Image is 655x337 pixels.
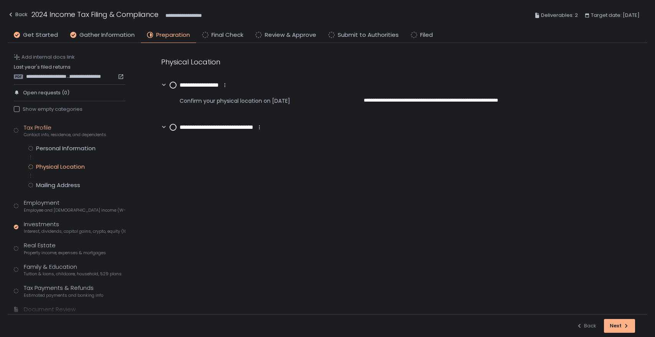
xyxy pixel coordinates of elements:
div: Physical Location [36,163,85,171]
span: Gather Information [79,31,135,39]
button: Back [576,319,596,333]
div: Next [610,322,629,329]
div: Document Review [24,305,76,314]
span: Property income, expenses & mortgages [24,250,106,256]
span: Get Started [23,31,58,39]
span: Target date: [DATE] [591,11,640,20]
h1: 2024 Income Tax Filing & Compliance [31,9,158,20]
span: Deliverables: 2 [541,11,578,20]
button: Back [8,9,28,22]
span: Preparation [156,31,190,39]
div: Investments [24,220,125,235]
div: Personal Information [36,145,96,152]
button: Next [604,319,635,333]
div: Back [576,322,596,329]
div: Real Estate [24,241,106,256]
div: Physical Location [161,57,530,67]
span: Review & Approve [265,31,316,39]
span: Filed [420,31,433,39]
span: Submit to Authorities [338,31,399,39]
span: Interest, dividends, capital gains, crypto, equity (1099s, K-1s) [24,229,125,234]
span: Employee and [DEMOGRAPHIC_DATA] income (W-2s) [24,207,125,213]
div: Tax Profile [24,123,106,138]
div: Family & Education [24,263,122,277]
span: Tuition & loans, childcare, household, 529 plans [24,271,122,277]
span: Estimated payments and banking info [24,293,103,298]
button: Add internal docs link [14,54,75,61]
span: Contact info, residence, and dependents [24,132,106,138]
div: Back [8,10,28,19]
div: Last year's filed returns [14,64,125,80]
div: Mailing Address [36,181,80,189]
span: Confirm your physical location on [DATE] [180,97,345,105]
span: Open requests (0) [23,89,69,96]
span: Final Check [211,31,243,39]
div: Employment [24,199,125,213]
div: Tax Payments & Refunds [24,284,103,298]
